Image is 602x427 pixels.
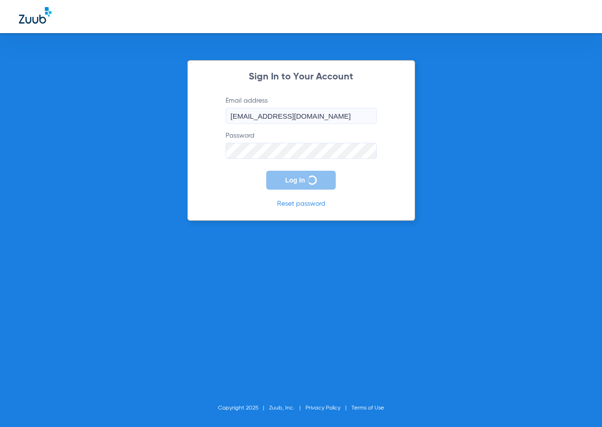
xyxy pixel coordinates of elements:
[285,176,305,184] span: Log In
[305,405,340,411] a: Privacy Policy
[351,405,384,411] a: Terms of Use
[226,96,377,124] label: Email address
[226,131,377,159] label: Password
[211,72,391,82] h2: Sign In to Your Account
[226,108,377,124] input: Email address
[226,143,377,159] input: Password
[266,171,336,190] button: Log In
[269,403,305,413] li: Zuub, Inc.
[277,200,325,207] a: Reset password
[19,7,52,24] img: Zuub Logo
[218,403,269,413] li: Copyright 2025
